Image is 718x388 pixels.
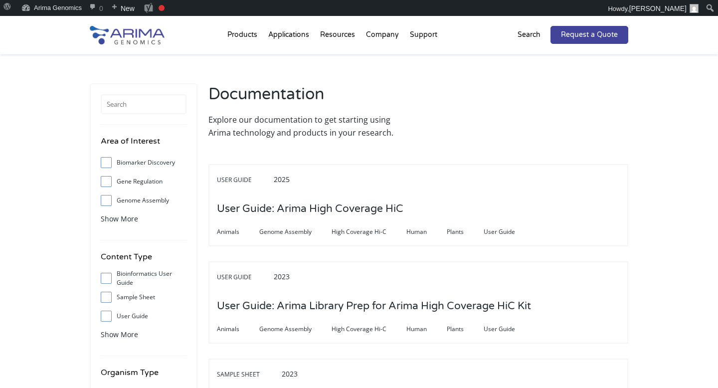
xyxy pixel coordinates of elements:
[550,26,628,44] a: Request a Quote
[217,291,531,322] h3: User Guide: Arima Library Prep for Arima High Coverage HiC Kit
[282,369,298,379] span: 2023
[217,203,403,214] a: User Guide: Arima High Coverage HiC
[217,226,259,238] span: Animals
[101,250,186,271] h4: Content Type
[332,323,406,335] span: High Coverage Hi-C
[101,193,186,208] label: Genome Assembly
[217,323,259,335] span: Animals
[159,5,165,11] div: Focus keyphrase not set
[629,4,687,12] span: [PERSON_NAME]
[101,309,186,324] label: User Guide
[274,272,290,281] span: 2023
[101,135,186,155] h4: Area of Interest
[208,113,413,139] p: Explore our documentation to get starting using Arima technology and products in your research.
[101,366,186,387] h4: Organism Type
[217,301,531,312] a: User Guide: Arima Library Prep for Arima High Coverage HiC Kit
[101,330,138,339] span: Show More
[332,226,406,238] span: High Coverage Hi-C
[259,226,332,238] span: Genome Assembly
[259,323,332,335] span: Genome Assembly
[484,226,535,238] span: User Guide
[101,214,138,223] span: Show More
[406,323,447,335] span: Human
[90,26,165,44] img: Arima-Genomics-logo
[217,174,272,186] span: User Guide
[101,155,186,170] label: Biomarker Discovery
[447,323,484,335] span: Plants
[217,271,272,283] span: User Guide
[484,323,535,335] span: User Guide
[101,271,186,286] label: Bioinformatics User Guide
[101,290,186,305] label: Sample Sheet
[447,226,484,238] span: Plants
[101,174,186,189] label: Gene Regulation
[217,369,280,381] span: Sample Sheet
[274,175,290,184] span: 2025
[406,226,447,238] span: Human
[217,194,403,224] h3: User Guide: Arima High Coverage HiC
[101,94,186,114] input: Search
[518,28,540,41] p: Search
[208,83,413,113] h2: Documentation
